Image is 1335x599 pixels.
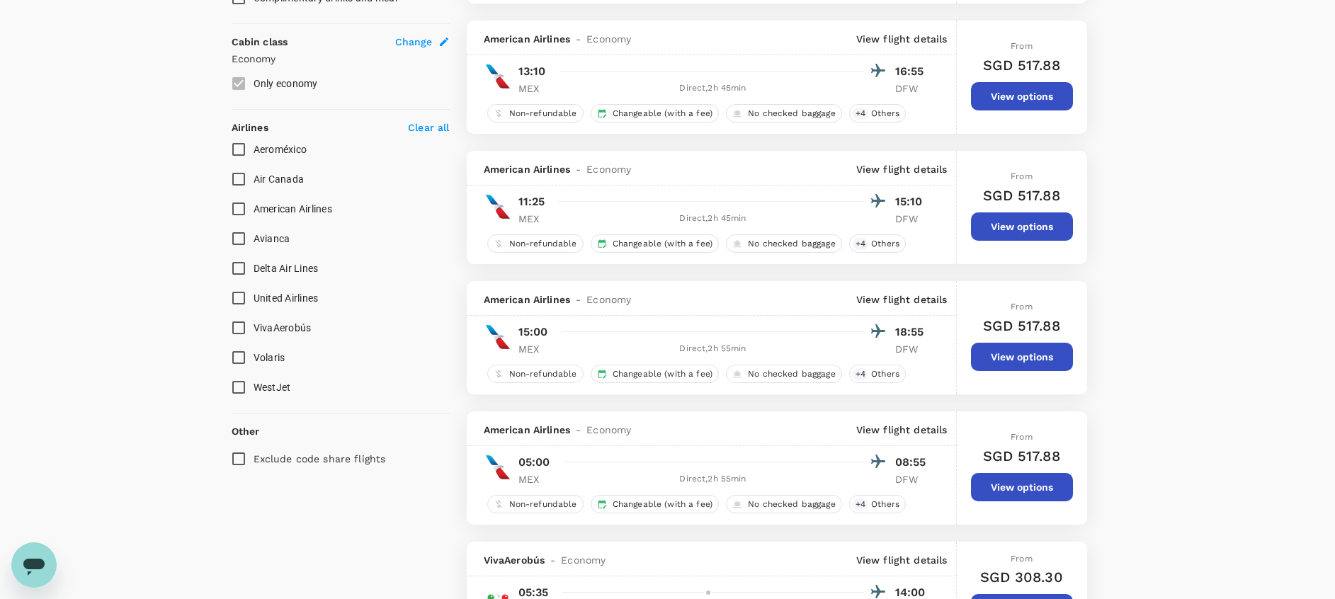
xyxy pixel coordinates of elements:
[487,495,584,513] div: Non-refundable
[254,233,290,244] span: Avianca
[562,342,864,356] div: Direct , 2h 55min
[607,498,718,510] span: Changeable (with a fee)
[895,324,931,341] p: 18:55
[254,203,332,215] span: American Airlines
[983,314,1060,337] h6: SGD 517.88
[1011,432,1033,442] span: From
[254,78,318,89] span: Only economy
[865,498,905,510] span: Others
[484,292,571,307] span: American Airlines
[504,238,583,250] span: Non-refundable
[254,322,312,333] span: VivaAerobús
[254,382,291,393] span: WestJet
[856,32,948,46] p: View flight details
[586,292,631,307] span: Economy
[983,54,1060,76] h6: SGD 517.88
[586,32,631,46] span: Economy
[971,82,1073,110] button: View options
[849,495,906,513] div: +4Others
[726,104,842,122] div: No checked baggage
[742,498,841,510] span: No checked baggage
[980,566,1063,588] h6: SGD 308.30
[518,212,554,226] p: MEX
[11,542,57,588] iframe: Button to launch messaging window
[853,368,868,380] span: + 4
[895,193,931,210] p: 15:10
[484,453,512,481] img: AA
[591,234,719,253] div: Changeable (with a fee)
[865,238,905,250] span: Others
[570,162,586,176] span: -
[561,553,606,567] span: Economy
[570,423,586,437] span: -
[895,454,931,471] p: 08:55
[504,108,583,120] span: Non-refundable
[232,122,268,133] strong: Airlines
[895,342,931,356] p: DFW
[518,81,554,96] p: MEX
[484,323,512,351] img: AA
[607,108,718,120] span: Changeable (with a fee)
[856,553,948,567] p: View flight details
[504,368,583,380] span: Non-refundable
[983,184,1060,207] h6: SGD 517.88
[518,454,550,471] p: 05:00
[487,234,584,253] div: Non-refundable
[895,63,931,80] p: 16:55
[570,292,586,307] span: -
[742,108,841,120] span: No checked baggage
[895,212,931,226] p: DFW
[487,365,584,383] div: Non-refundable
[232,52,450,66] p: Economy
[254,452,386,466] p: Exclude code share flights
[254,263,319,274] span: Delta Air Lines
[853,108,868,120] span: + 4
[484,32,571,46] span: American Airlines
[849,234,906,253] div: +4Others
[607,238,718,250] span: Changeable (with a fee)
[570,32,586,46] span: -
[1011,554,1033,564] span: From
[232,36,288,47] strong: Cabin class
[395,35,433,49] span: Change
[591,495,719,513] div: Changeable (with a fee)
[254,144,307,155] span: Aeroméxico
[983,445,1060,467] h6: SGD 517.88
[895,81,931,96] p: DFW
[853,498,868,510] span: + 4
[484,193,512,221] img: AA
[742,368,841,380] span: No checked baggage
[586,423,631,437] span: Economy
[518,472,554,486] p: MEX
[484,62,512,91] img: AA
[726,234,842,253] div: No checked baggage
[1011,171,1033,181] span: From
[849,104,906,122] div: +4Others
[742,238,841,250] span: No checked baggage
[865,108,905,120] span: Others
[484,423,571,437] span: American Airlines
[895,472,931,486] p: DFW
[562,472,864,486] div: Direct , 2h 55min
[484,162,571,176] span: American Airlines
[591,365,719,383] div: Changeable (with a fee)
[726,495,842,513] div: No checked baggage
[518,342,554,356] p: MEX
[865,368,905,380] span: Others
[856,292,948,307] p: View flight details
[562,212,864,226] div: Direct , 2h 45min
[408,120,449,135] p: Clear all
[849,365,906,383] div: +4Others
[254,173,305,185] span: Air Canada
[232,424,260,438] p: Other
[1011,41,1033,51] span: From
[484,553,545,567] span: VivaAerobús
[726,365,842,383] div: No checked baggage
[545,553,561,567] span: -
[254,352,285,363] span: Volaris
[518,63,546,80] p: 13:10
[586,162,631,176] span: Economy
[856,423,948,437] p: View flight details
[562,81,864,96] div: Direct , 2h 45min
[853,238,868,250] span: + 4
